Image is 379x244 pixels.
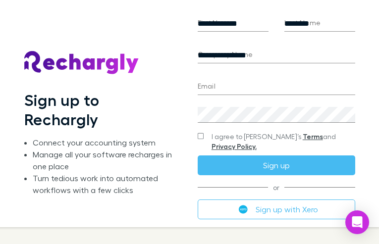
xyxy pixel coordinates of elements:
[239,205,248,214] img: Xero's logo
[212,142,257,150] a: Privacy Policy.
[33,137,177,148] li: Connect your accounting system
[198,199,355,219] button: Sign up with Xero
[24,51,139,75] img: Rechargly's Logo
[33,172,177,196] li: Turn tedious work into automated workflows with a few clicks
[33,148,177,172] li: Manage all your software recharges in one place
[198,187,355,188] span: or
[198,155,355,175] button: Sign up
[303,132,323,141] a: Terms
[345,210,369,234] div: Open Intercom Messenger
[24,91,178,129] h1: Sign up to Rechargly
[212,132,355,151] span: I agree to [PERSON_NAME]’s and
